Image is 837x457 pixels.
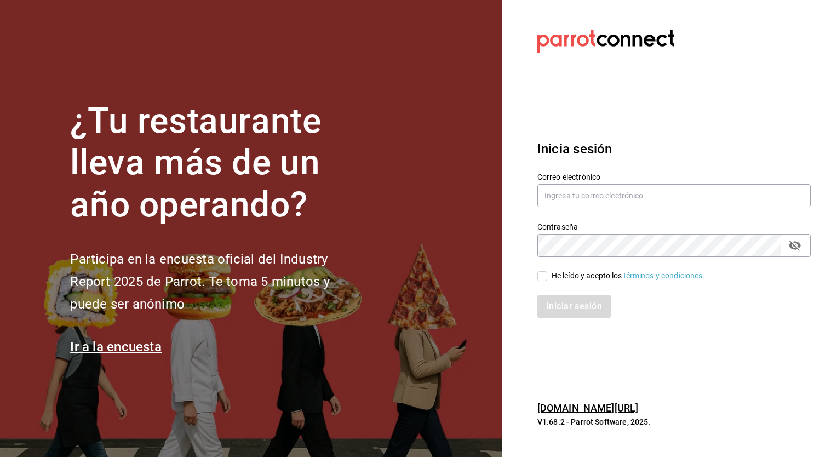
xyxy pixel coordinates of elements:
p: V1.68.2 - Parrot Software, 2025. [537,416,811,427]
label: Contraseña [537,222,811,230]
button: passwordField [786,236,804,255]
a: Términos y condiciones. [622,271,705,280]
div: He leído y acepto los [552,270,705,282]
h3: Inicia sesión [537,139,811,159]
h2: Participa en la encuesta oficial del Industry Report 2025 de Parrot. Te toma 5 minutos y puede se... [70,248,366,315]
label: Correo electrónico [537,173,811,180]
input: Ingresa tu correo electrónico [537,184,811,207]
a: [DOMAIN_NAME][URL] [537,402,638,414]
h1: ¿Tu restaurante lleva más de un año operando? [70,100,366,226]
a: Ir a la encuesta [70,339,162,355]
